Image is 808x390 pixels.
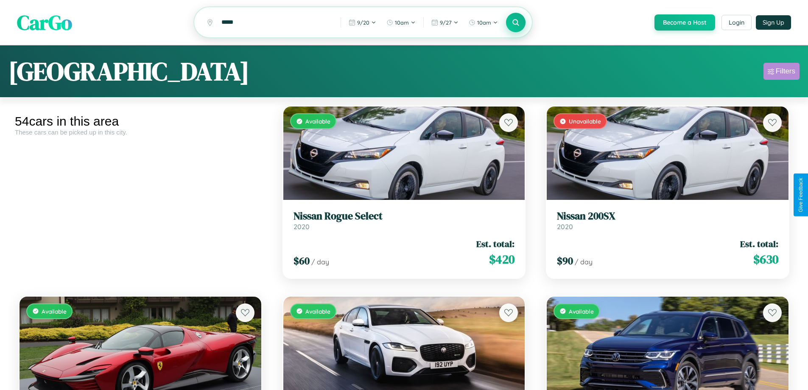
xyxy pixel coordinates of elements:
button: Sign Up [756,15,791,30]
span: 2020 [294,222,310,231]
span: CarGo [17,8,72,36]
span: Unavailable [569,118,601,125]
span: 9 / 20 [357,19,369,26]
span: 9 / 27 [440,19,452,26]
div: 54 cars in this area [15,114,266,129]
span: Available [305,118,330,125]
button: Filters [763,63,800,80]
h1: [GEOGRAPHIC_DATA] [8,54,249,89]
button: Become a Host [654,14,715,31]
span: 2020 [557,222,573,231]
button: 10am [464,16,502,29]
span: Available [42,308,67,315]
h3: Nissan Rogue Select [294,210,515,222]
div: Filters [776,67,795,76]
span: 10am [477,19,491,26]
a: Nissan Rogue Select2020 [294,210,515,231]
span: $ 420 [489,251,514,268]
h3: Nissan 200SX [557,210,778,222]
button: Login [721,15,752,30]
span: $ 90 [557,254,573,268]
button: 9/20 [344,16,380,29]
span: $ 60 [294,254,310,268]
a: Nissan 200SX2020 [557,210,778,231]
span: 10am [395,19,409,26]
button: 9/27 [427,16,463,29]
span: Est. total: [740,238,778,250]
span: $ 630 [753,251,778,268]
div: These cars can be picked up in this city. [15,129,266,136]
button: 10am [382,16,420,29]
span: Available [305,308,330,315]
span: / day [575,258,593,266]
div: Give Feedback [798,178,804,212]
span: / day [311,258,329,266]
span: Est. total: [476,238,514,250]
span: Available [569,308,594,315]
